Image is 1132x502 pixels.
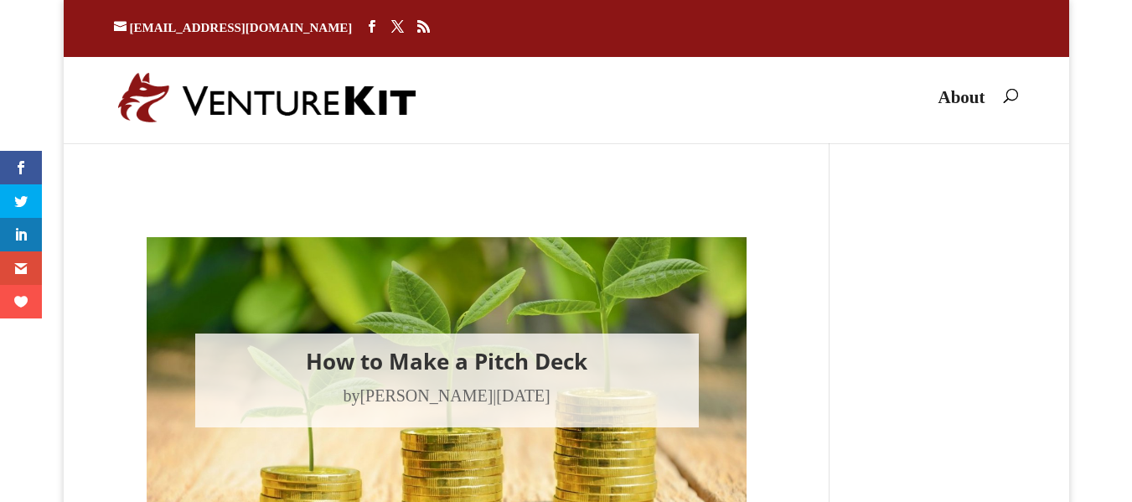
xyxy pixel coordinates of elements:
h1: How to Make a Pitch Deck [220,350,674,380]
p: by | [220,380,674,411]
span: [DATE] [496,386,550,405]
a: [PERSON_NAME] [359,386,493,405]
img: VentureKit [118,72,416,123]
a: About [938,91,985,131]
a: [EMAIL_ADDRESS][DOMAIN_NAME] [114,21,353,34]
